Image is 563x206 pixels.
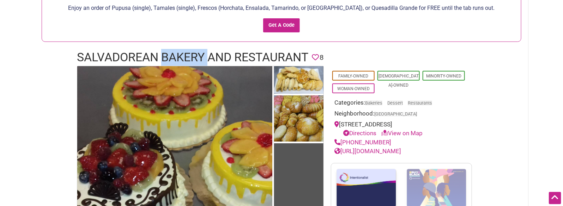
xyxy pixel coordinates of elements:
a: Dessert [387,100,403,106]
span: 8 [320,52,323,63]
a: View on Map [381,130,423,137]
div: [STREET_ADDRESS] [334,120,468,138]
a: Directions [343,130,376,137]
h1: Salvadorean Bakery and Restaurant [77,49,308,66]
span: [GEOGRAPHIC_DATA] [374,112,417,117]
a: Woman-Owned [337,86,370,91]
div: Scroll Back to Top [549,192,561,204]
a: [PHONE_NUMBER] [334,139,391,146]
div: Neighborhood: [334,109,468,120]
a: Restaurants [408,100,432,106]
a: Minority-Owned [426,74,461,79]
a: [DEMOGRAPHIC_DATA]-Owned [379,74,419,88]
div: Categories: [334,98,468,109]
p: Enjoy an order of Pupusa (single), Tamales (single), Frescos (Horchata, Ensalada, Tamarindo, or [... [46,4,517,13]
a: [URL][DOMAIN_NAME] [334,148,401,155]
a: Family-Owned [339,74,369,79]
a: Bakeries [365,100,382,106]
input: Get A Code [263,18,300,33]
